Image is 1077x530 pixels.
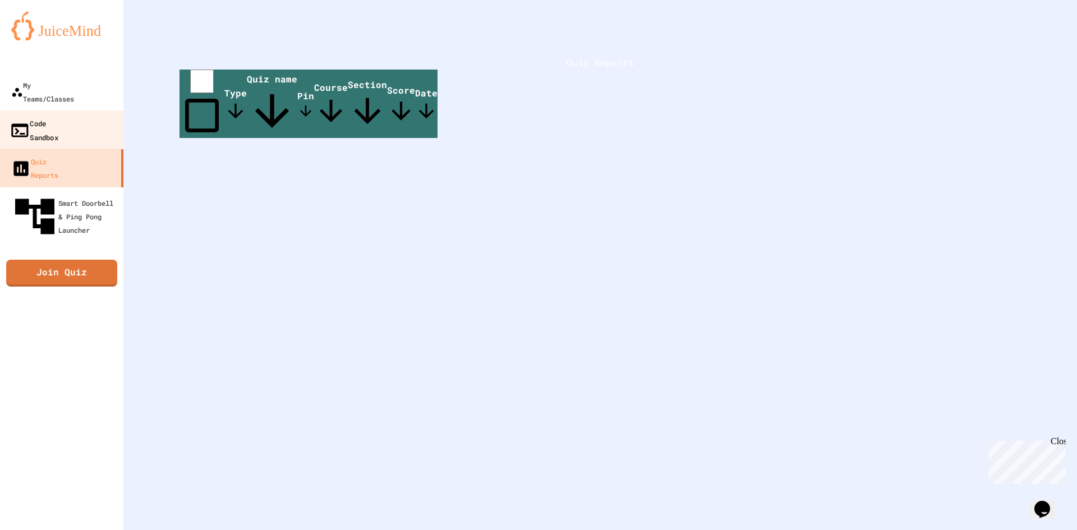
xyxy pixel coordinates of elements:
[4,4,77,71] div: Chat with us now!Close
[297,90,314,119] span: Pin
[190,70,214,93] input: select all desserts
[6,260,117,287] a: Join Quiz
[179,56,1021,70] h1: Quiz Reports
[984,436,1066,484] iframe: chat widget
[11,193,119,240] div: Smart Doorbell & Ping Pong Launcher
[11,155,58,182] div: Quiz Reports
[314,81,348,128] span: Course
[1030,485,1066,519] iframe: chat widget
[224,87,247,122] span: Type
[11,79,74,105] div: My Teams/Classes
[10,116,58,144] div: Code Sandbox
[387,84,415,125] span: Score
[11,11,112,40] img: logo-orange.svg
[247,73,297,136] span: Quiz name
[415,87,438,122] span: Date
[348,79,387,131] span: Section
